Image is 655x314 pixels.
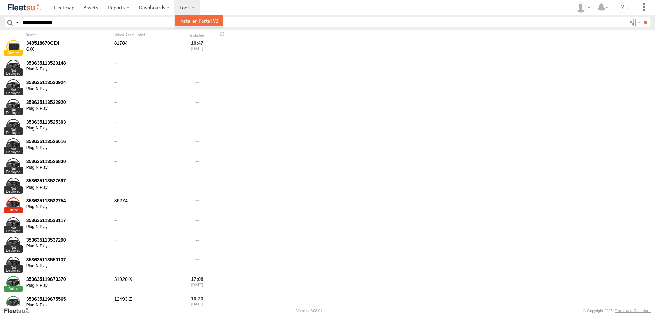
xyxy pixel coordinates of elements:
[26,106,110,111] div: Plug N Play
[26,276,110,282] div: 353635119673370
[4,307,35,314] a: Visit our Website
[583,309,651,313] div: © Copyright 2025 -
[26,224,110,230] div: Plug N Play
[627,17,642,27] label: Search Filter Options
[113,39,181,57] div: 81784
[26,158,110,164] div: 353635113526830
[25,32,111,37] div: Device
[26,263,110,269] div: Plug N Play
[26,257,110,263] div: 353635113550137
[26,303,110,308] div: Plug N Play
[7,3,42,12] img: fleetsu-logo-horizontal.svg
[113,295,181,313] div: 12493-Z
[573,2,593,13] div: Muhammad Babar Raza
[617,2,628,13] i: ?
[26,197,110,204] div: 353635113532754
[113,275,181,294] div: 31920-X
[296,309,322,313] div: Version: 308.01
[615,309,651,313] a: Terms and Conditions
[26,217,110,223] div: 353635113533117
[26,86,110,92] div: Plug N Play
[184,39,210,57] div: 10:47 [DATE]
[218,31,227,37] span: Refresh
[184,34,210,37] div: Installed
[26,185,110,190] div: Plug N Play
[26,79,110,85] div: 353635113520924
[26,138,110,145] div: 353635113526616
[184,295,210,313] div: 10:23 [DATE]
[26,204,110,210] div: Plug N Play
[26,99,110,105] div: 353635113522920
[26,40,110,46] div: 348518670CE4
[26,126,110,131] div: Plug N Play
[26,47,110,52] div: GX6
[26,60,110,66] div: 353635113520148
[26,119,110,125] div: 353635113525303
[184,275,210,294] div: 17:08 [DATE]
[26,283,110,288] div: Plug N Play
[26,244,110,249] div: Plug N Play
[113,32,181,37] div: Linked Asset Label
[26,67,110,72] div: Plug N Play
[14,17,20,27] label: Search Query
[26,178,110,184] div: 353635113527697
[26,145,110,151] div: Plug N Play
[113,196,181,215] div: 86274
[26,296,110,302] div: 353635119675565
[26,237,110,243] div: 353635113537290
[26,165,110,170] div: Plug N Play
